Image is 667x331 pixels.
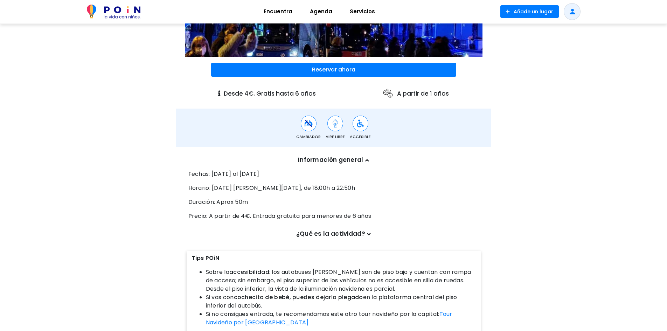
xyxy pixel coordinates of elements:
[206,310,452,326] a: Tour Navideño por [GEOGRAPHIC_DATA]
[211,63,456,77] button: Reservar ahora
[188,184,479,192] p: Horario: [DATE] [PERSON_NAME][DATE], de 18:00h a 22:50h
[347,6,378,17] span: Servicios
[206,293,475,310] li: Si vas con en la plataforma central del piso inferior del autobús.
[326,134,345,140] span: Aire Libre
[255,3,301,20] a: Encuentra
[350,134,371,140] span: Accesible
[356,119,365,128] img: Accesible
[500,5,559,18] button: Añade un lugar
[188,156,479,165] p: Información general
[188,170,479,178] p: Fechas: [DATE] al [DATE]
[307,6,335,17] span: Agenda
[382,88,449,99] p: A partir de 1 años
[188,229,479,239] p: ¿Qué es la actividad?
[206,268,475,293] li: Sobre la : los autobuses [PERSON_NAME] son de piso bajo y cuentan con rampa de acceso; sin embarg...
[382,88,394,99] img: ages icon
[296,134,321,140] span: Cambiador
[331,119,340,128] img: Aire Libre
[218,89,316,98] p: Desde 4€. Gratis hasta 6 años
[188,198,479,206] p: Duración: Aprox 50m
[192,254,475,262] p: Tips POiN
[341,3,384,20] a: Servicios
[301,3,341,20] a: Agenda
[234,293,363,301] strong: cochecito de bebé, puedes dejarlo plegado
[87,5,140,19] img: POiN
[260,6,296,17] span: Encuentra
[304,119,313,128] img: Cambiador
[188,212,479,220] p: Precio: A partir de 4€. Entrada gratuita para menores de 6 años
[229,268,269,276] strong: accesibilidad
